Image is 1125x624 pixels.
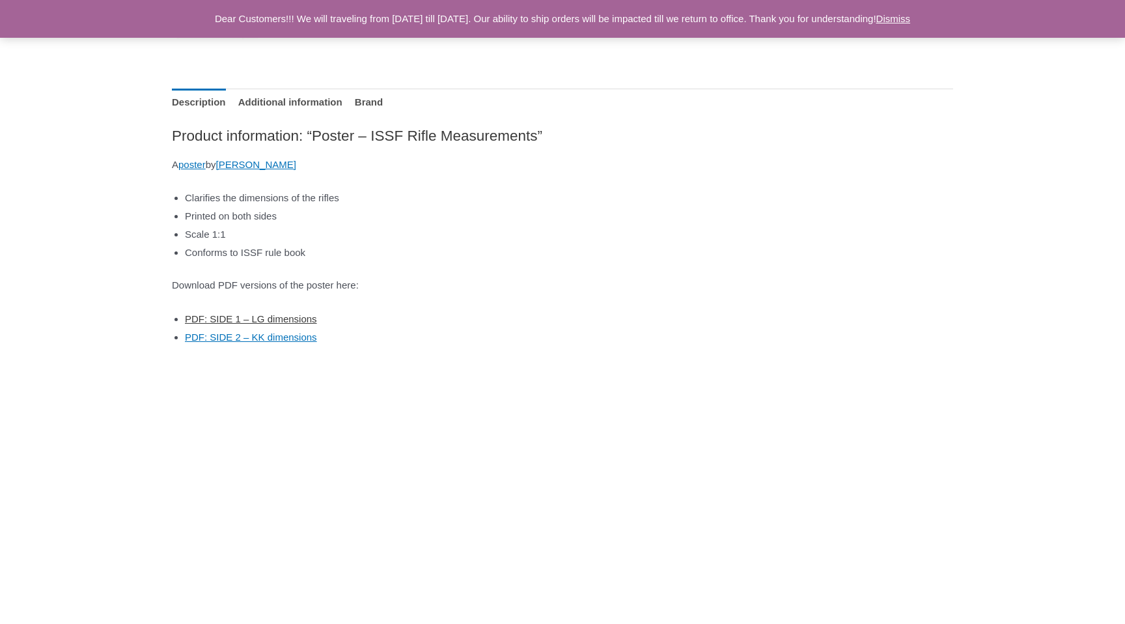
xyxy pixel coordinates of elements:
h2: Product information: “Poster – ISSF Rifle Measurements” [172,126,953,145]
p: A by [172,156,953,174]
a: [PERSON_NAME] [216,159,296,170]
a: poster [178,159,206,170]
li: Conforms to ISSF rule book [185,244,953,262]
li: Clarifies the dimensions of the rifles [185,189,953,207]
p: Download PDF versions of the poster here: [172,276,953,294]
a: PDF: SIDE 2 – KK dimensions [185,332,317,343]
a: Additional information [238,89,342,117]
a: Brand [355,89,383,117]
a: Description [172,89,226,117]
a: PDF: SIDE 1 – LG dimensions [185,313,317,324]
a: Dismiss [876,13,911,24]
li: Printed on both sides [185,207,953,225]
li: Scale 1:1 [185,225,953,244]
